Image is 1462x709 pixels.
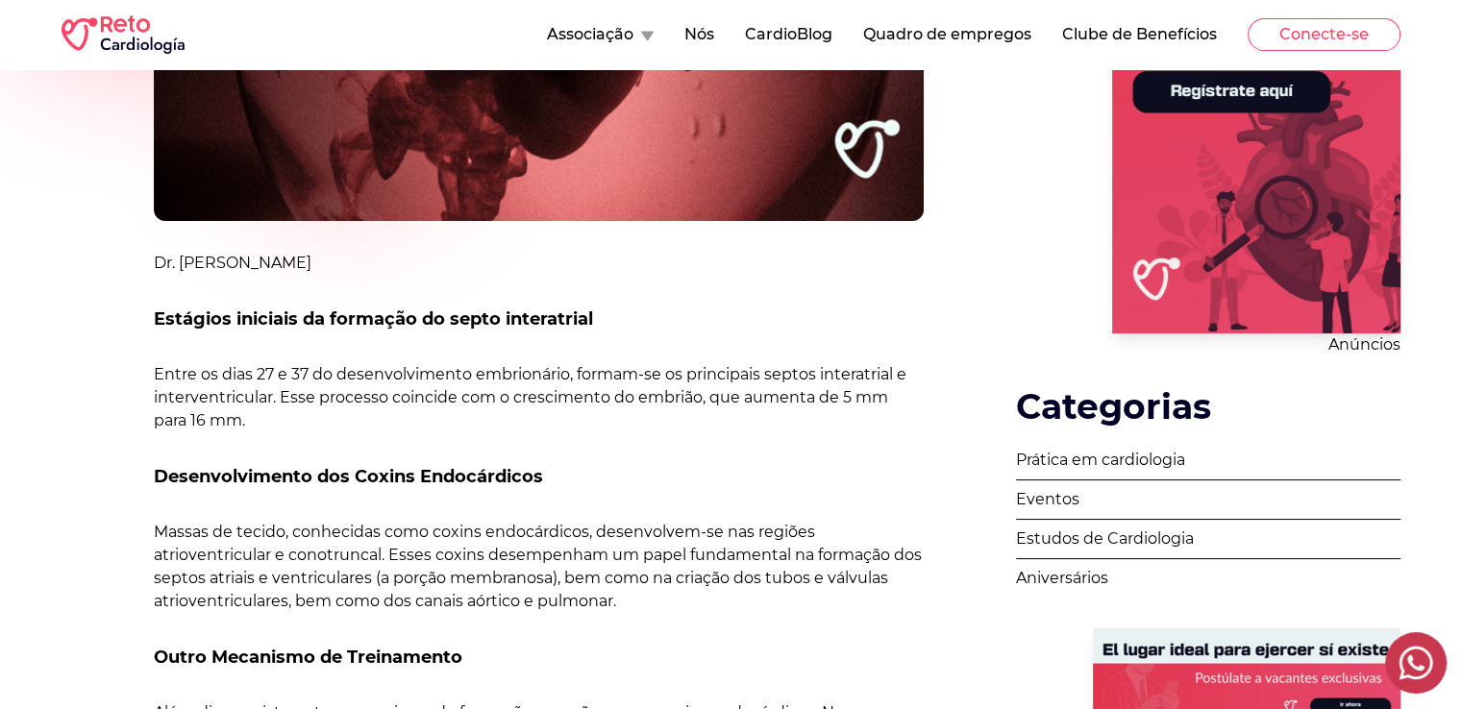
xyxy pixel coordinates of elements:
[684,23,714,46] button: Nós
[1016,451,1185,469] font: Prática em cardiologia
[154,523,922,610] font: Massas de tecido, conhecidas como coxins endocárdicos, desenvolvem-se nas regiões atrioventricula...
[1016,441,1400,480] a: Prática em cardiologia
[863,23,1031,46] button: Quadro de empregos
[154,254,311,272] font: Dr. [PERSON_NAME]
[1016,480,1400,520] a: Eventos
[1016,529,1194,548] font: Estudos de Cardiologia
[154,647,462,668] font: Outro Mecanismo de Treinamento
[1062,25,1217,43] font: Clube de Benefícios
[154,308,593,330] font: Estágios iniciais da formação do septo interatrial
[1016,520,1400,559] a: Estudos de Cardiologia
[1016,559,1400,598] a: Aniversários
[547,23,654,46] button: Associação
[62,15,185,54] img: Desafio do logotipo Cardio
[863,25,1031,43] font: Quadro de empregos
[547,25,633,43] font: Associação
[1016,385,1211,428] font: Categorias
[1016,569,1108,587] font: Aniversários
[1062,23,1217,46] button: Clube de Benefícios
[684,25,714,43] font: Nós
[1016,490,1079,508] font: Eventos
[154,466,543,487] font: Desenvolvimento dos Coxins Endocárdicos
[1279,25,1369,43] font: Conecte-se
[1248,18,1400,51] button: Conecte-se
[745,25,832,43] font: CardioBlog
[745,23,832,46] button: CardioBlog
[154,365,906,429] font: Entre os dias 27 e 37 do desenvolvimento embrionário, formam-se os principais septos interatrial ...
[1328,335,1400,354] font: Anúncios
